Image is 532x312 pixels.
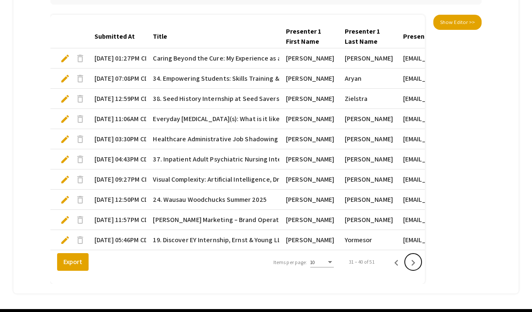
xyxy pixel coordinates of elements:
[75,74,85,84] span: delete
[338,210,396,230] mat-cell: [PERSON_NAME]
[75,175,85,185] span: delete
[279,69,338,89] mat-cell: [PERSON_NAME]
[286,26,323,47] div: Presenter 1 First Name
[279,109,338,129] mat-cell: [PERSON_NAME]
[94,32,142,42] div: Submitted At
[396,210,487,230] mat-cell: [EMAIL_ADDRESS][DOMAIN_NAME]
[153,94,308,104] span: 38. Seed History Internship at Seed Savers Exchange
[403,32,464,42] div: Presenter 1 Email
[396,48,487,69] mat-cell: [EMAIL_ADDRESS][DOMAIN_NAME]
[338,149,396,169] mat-cell: [PERSON_NAME]
[60,53,70,63] span: edit
[396,169,487,190] mat-cell: [EMAIL_ADDRESS][DOMAIN_NAME]
[75,94,85,104] span: delete
[279,169,338,190] mat-cell: [PERSON_NAME]
[153,175,424,185] span: Visual Complexity: Artificial Intelligence, Drawing and Illustration as tools for Understanding
[279,129,338,149] mat-cell: [PERSON_NAME]
[396,69,487,89] mat-cell: [EMAIL_ADDRESS][DOMAIN_NAME]
[60,215,70,225] span: edit
[75,53,85,63] span: delete
[94,32,135,42] div: Submitted At
[88,169,146,190] mat-cell: [DATE] 09:27PM CDT
[310,259,315,265] span: 10
[153,114,435,124] span: Everyday [MEDICAL_DATA](s): What is it like to be a [MEDICAL_DATA] in the Real World, Everyday?
[75,114,85,124] span: delete
[75,195,85,205] span: delete
[60,114,70,124] span: edit
[60,235,70,245] span: edit
[88,89,146,109] mat-cell: [DATE] 12:59PM CDT
[88,109,146,129] mat-cell: [DATE] 11:06AM CDT
[279,149,338,169] mat-cell: [PERSON_NAME]
[88,69,146,89] mat-cell: [DATE] 07:08PM CDT
[88,129,146,149] mat-cell: [DATE] 03:30PM CDT
[279,48,338,69] mat-cell: [PERSON_NAME]
[75,154,85,164] span: delete
[440,19,475,26] span: Show Editor >>
[396,129,487,149] mat-cell: [EMAIL_ADDRESS][DOMAIN_NAME]
[75,235,85,245] span: delete
[153,235,285,245] span: 19. Discover EY Internship, Ernst & Young LLP
[153,195,266,205] span: 24. Wausau Woodchucks Summer 2025
[310,259,334,265] mat-select: Items per page:
[279,89,338,109] mat-cell: [PERSON_NAME]
[405,254,422,270] button: Next page
[338,109,396,129] mat-cell: [PERSON_NAME]
[388,254,405,270] button: Previous page
[338,48,396,69] mat-cell: [PERSON_NAME]
[338,129,396,149] mat-cell: [PERSON_NAME]
[88,48,146,69] mat-cell: [DATE] 01:27PM CDT
[153,154,288,164] span: 37. Inpatient Adult Psychiatric Nursing Intern
[338,190,396,210] mat-cell: [PERSON_NAME]
[433,15,482,30] button: Show Editor >>
[75,215,85,225] span: delete
[60,195,70,205] span: edit
[60,74,70,84] span: edit
[57,253,89,271] button: Export
[349,258,374,266] div: 31 – 40 of 51
[88,230,146,250] mat-cell: [DATE] 05:46PM CDT
[75,134,85,144] span: delete
[396,109,487,129] mat-cell: [EMAIL_ADDRESS][DOMAIN_NAME]
[153,32,175,42] div: Title
[279,230,338,250] mat-cell: [PERSON_NAME]
[60,154,70,164] span: edit
[153,53,493,63] span: Caring Beyond the Cure: My Experience as a Patient Care Assistant in Hematology/Oncology at [GEOG...
[338,89,396,109] mat-cell: Zielstra
[88,149,146,169] mat-cell: [DATE] 04:43PM CDT
[273,259,307,266] div: Items per page:
[60,175,70,185] span: edit
[396,89,487,109] mat-cell: [EMAIL_ADDRESS][DOMAIN_NAME]
[396,230,487,250] mat-cell: [EMAIL_ADDRESS][DOMAIN_NAME]
[153,32,167,42] div: Title
[279,190,338,210] mat-cell: [PERSON_NAME]
[286,26,331,47] div: Presenter 1 First Name
[279,210,338,230] mat-cell: [PERSON_NAME]
[338,230,396,250] mat-cell: Yormesor
[60,94,70,104] span: edit
[338,69,396,89] mat-cell: Aryan
[396,149,487,169] mat-cell: [EMAIL_ADDRESS][DOMAIN_NAME]
[403,32,456,42] div: Presenter 1 Email
[345,26,382,47] div: Presenter 1 Last Name
[88,190,146,210] mat-cell: [DATE] 12:50PM CDT
[153,134,278,144] span: Healthcare Administrative Job Shadowing
[6,274,36,306] iframe: Chat
[88,210,146,230] mat-cell: [DATE] 11:57PM CDT
[60,134,70,144] span: edit
[345,26,390,47] div: Presenter 1 Last Name
[338,169,396,190] mat-cell: [PERSON_NAME]
[396,190,487,210] mat-cell: [EMAIL_ADDRESS][DOMAIN_NAME]
[153,215,474,225] span: [PERSON_NAME] Marketing – Brand Operations Internship﻿[PERSON_NAME], Spring 2025, [GEOGRAPHIC_DATA]
[153,74,352,84] span: 34. Empowering Students: Skills Training & Behavioral Data Logging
